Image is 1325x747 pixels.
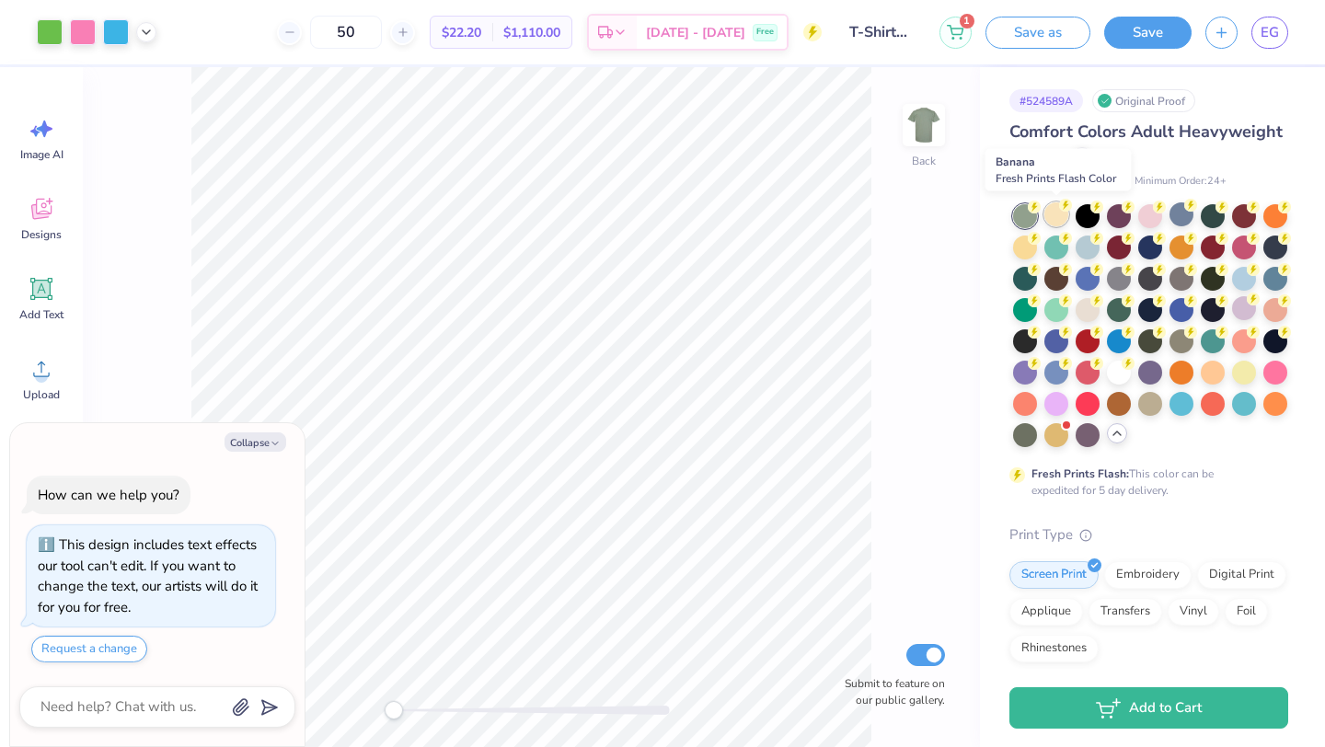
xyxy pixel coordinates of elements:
[225,432,286,452] button: Collapse
[1261,22,1279,43] span: EG
[310,16,382,49] input: – –
[835,675,945,708] label: Submit to feature on our public gallery.
[1168,598,1219,626] div: Vinyl
[1009,89,1083,112] div: # 524589A
[38,486,179,504] div: How can we help you?
[1009,687,1288,729] button: Add to Cart
[1031,466,1129,481] strong: Fresh Prints Flash:
[1009,635,1099,662] div: Rhinestones
[442,23,481,42] span: $22.20
[1104,561,1192,589] div: Embroidery
[1225,598,1268,626] div: Foil
[19,307,63,322] span: Add Text
[1104,17,1192,49] button: Save
[1197,561,1286,589] div: Digital Print
[23,387,60,402] span: Upload
[1089,598,1162,626] div: Transfers
[385,701,403,719] div: Accessibility label
[960,14,974,29] span: 1
[985,149,1132,191] div: Banana
[1031,465,1258,499] div: This color can be expedited for 5 day delivery.
[38,535,258,616] div: This design includes text effects our tool can't edit. If you want to change the text, our artist...
[1135,174,1227,190] span: Minimum Order: 24 +
[646,23,745,42] span: [DATE] - [DATE]
[1092,89,1195,112] div: Original Proof
[1009,561,1099,589] div: Screen Print
[20,147,63,162] span: Image AI
[1009,121,1283,167] span: Comfort Colors Adult Heavyweight T-Shirt
[905,107,942,144] img: Back
[912,153,936,169] div: Back
[939,17,972,49] button: 1
[835,14,926,51] input: Untitled Design
[1009,524,1288,546] div: Print Type
[1009,598,1083,626] div: Applique
[756,26,774,39] span: Free
[31,636,147,662] button: Request a change
[1251,17,1288,49] a: EG
[985,17,1090,49] button: Save as
[503,23,560,42] span: $1,110.00
[21,227,62,242] span: Designs
[996,171,1116,186] span: Fresh Prints Flash Color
